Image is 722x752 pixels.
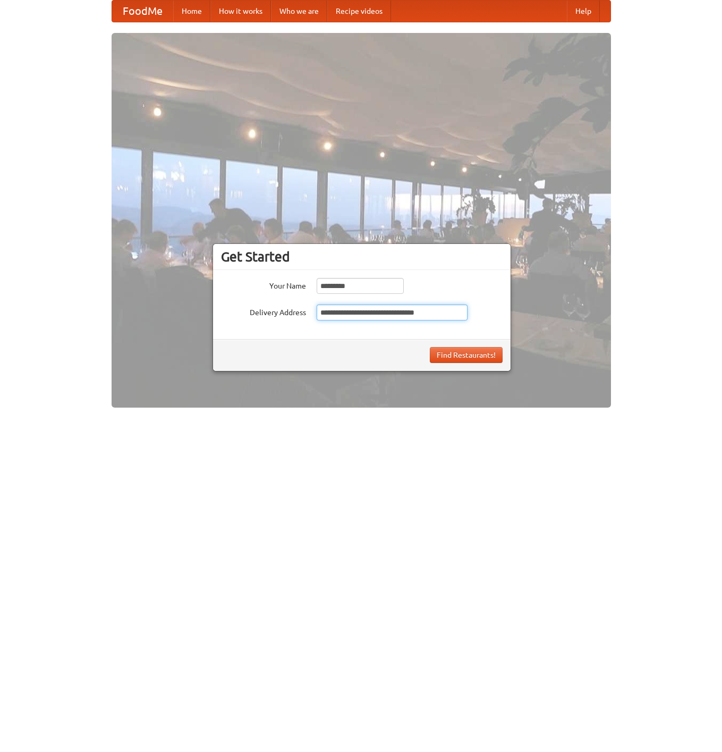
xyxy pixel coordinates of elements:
a: Help [567,1,600,22]
button: Find Restaurants! [430,347,503,363]
a: How it works [210,1,271,22]
h3: Get Started [221,249,503,265]
a: Recipe videos [327,1,391,22]
a: Who we are [271,1,327,22]
label: Your Name [221,278,306,291]
a: Home [173,1,210,22]
a: FoodMe [112,1,173,22]
label: Delivery Address [221,305,306,318]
